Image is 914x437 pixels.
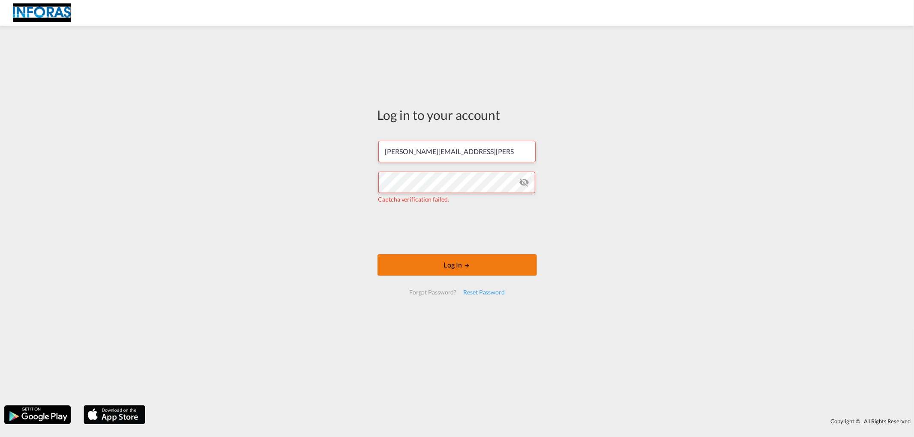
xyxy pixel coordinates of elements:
span: Captcha verification failed. [378,196,449,203]
div: Log in to your account [378,106,537,124]
md-icon: icon-eye-off [519,177,529,187]
img: eff75c7098ee11eeb65dd1c63e392380.jpg [13,3,71,23]
div: Forgot Password? [406,285,460,300]
iframe: reCAPTCHA [392,212,522,246]
img: google.png [3,404,72,425]
div: Copyright © . All Rights Reserved [150,414,914,428]
button: LOGIN [378,254,537,276]
input: Enter email/phone number [378,141,536,162]
div: Reset Password [460,285,508,300]
img: apple.png [83,404,146,425]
